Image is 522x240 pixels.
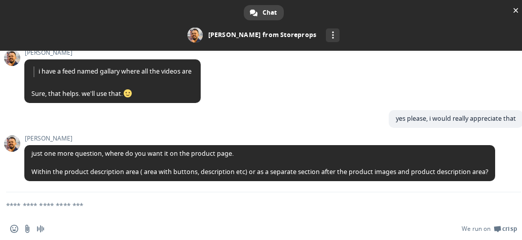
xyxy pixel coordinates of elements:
[36,225,45,233] span: Audio message
[462,225,517,233] a: We run onCrisp
[263,5,277,20] span: Chat
[24,135,495,142] span: [PERSON_NAME]
[6,192,497,218] textarea: Compose your message...
[10,225,18,233] span: Insert an emoji
[502,225,517,233] span: Crisp
[31,149,488,176] span: just one more question, where do you want it on the product page. Within the product description ...
[23,225,31,233] span: Send a file
[462,225,491,233] span: We run on
[510,5,521,16] span: Close chat
[396,114,516,123] span: yes please, i would really appreciate that
[244,5,284,20] a: Chat
[31,66,194,98] span: Sure, that helps. we'll use that.
[33,66,192,77] span: i have a feed named gallary where all the videos are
